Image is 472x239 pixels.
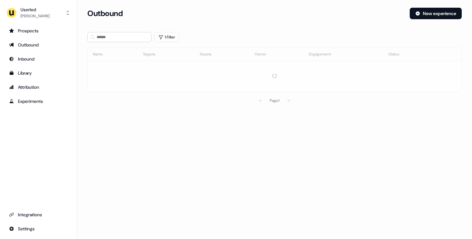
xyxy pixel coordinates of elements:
div: Userled [21,6,49,13]
button: New experience [410,8,462,19]
h3: Outbound [87,9,123,18]
div: Attribution [9,84,68,90]
a: Go to prospects [5,26,72,36]
a: Go to attribution [5,82,72,92]
div: [PERSON_NAME] [21,13,49,19]
a: Go to experiments [5,96,72,106]
button: 1 Filter [154,32,179,42]
a: Go to templates [5,68,72,78]
div: Experiments [9,98,68,104]
div: Prospects [9,28,68,34]
div: Integrations [9,211,68,218]
a: Go to integrations [5,210,72,220]
a: Go to outbound experience [5,40,72,50]
div: Library [9,70,68,76]
button: Userled[PERSON_NAME] [5,5,72,21]
div: Settings [9,226,68,232]
a: Go to Inbound [5,54,72,64]
a: Go to integrations [5,224,72,234]
div: Outbound [9,42,68,48]
div: Inbound [9,56,68,62]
